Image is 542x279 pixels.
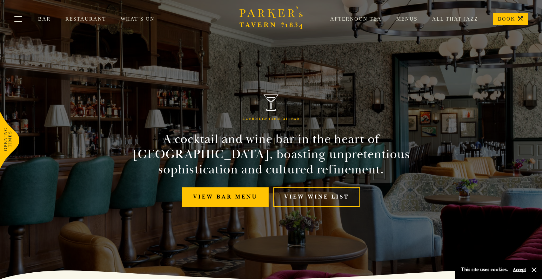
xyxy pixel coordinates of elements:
p: This site uses cookies. [461,265,508,274]
a: View bar menu [182,187,269,207]
button: Close and accept [531,267,537,273]
h1: Cambridge Cocktail Bar [243,117,299,121]
img: Parker's Tavern Brasserie Cambridge [264,94,279,111]
a: View Wine List [273,187,360,207]
button: Accept [513,267,526,273]
h2: A cocktail and wine bar in the heart of [GEOGRAPHIC_DATA], boasting unpretentious sophistication ... [126,132,416,177]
